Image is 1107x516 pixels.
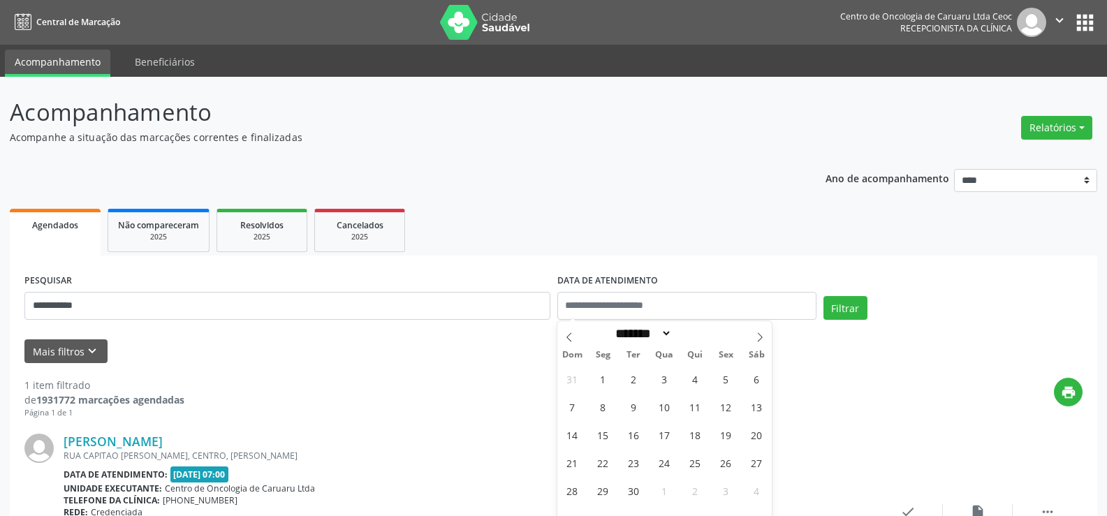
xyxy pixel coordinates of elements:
[1073,10,1097,35] button: apps
[24,392,184,407] div: de
[1017,8,1046,37] img: img
[589,393,617,420] span: Setembro 8, 2025
[36,393,184,406] strong: 1931772 marcações agendadas
[24,407,184,419] div: Página 1 de 1
[680,351,710,360] span: Qui
[743,477,770,504] span: Outubro 4, 2025
[620,421,647,448] span: Setembro 16, 2025
[620,477,647,504] span: Setembro 30, 2025
[743,393,770,420] span: Setembro 13, 2025
[682,365,709,392] span: Setembro 4, 2025
[64,450,873,462] div: RUA CAPITAO [PERSON_NAME], CENTRO, [PERSON_NAME]
[900,22,1012,34] span: Recepcionista da clínica
[840,10,1012,22] div: Centro de Oncologia de Caruaru Ltda Ceoc
[651,477,678,504] span: Outubro 1, 2025
[559,421,586,448] span: Setembro 14, 2025
[712,393,740,420] span: Setembro 12, 2025
[337,219,383,231] span: Cancelados
[559,393,586,420] span: Setembro 7, 2025
[682,477,709,504] span: Outubro 2, 2025
[10,95,771,130] p: Acompanhamento
[1052,13,1067,28] i: 
[240,219,284,231] span: Resolvidos
[24,339,108,364] button: Mais filtroskeyboard_arrow_down
[651,393,678,420] span: Setembro 10, 2025
[611,326,673,341] select: Month
[743,365,770,392] span: Setembro 6, 2025
[589,449,617,476] span: Setembro 22, 2025
[24,270,72,292] label: PESQUISAR
[743,421,770,448] span: Setembro 20, 2025
[557,351,588,360] span: Dom
[743,449,770,476] span: Setembro 27, 2025
[170,466,229,482] span: [DATE] 07:00
[620,449,647,476] span: Setembro 23, 2025
[710,351,741,360] span: Sex
[649,351,680,360] span: Qua
[165,482,315,494] span: Centro de Oncologia de Caruaru Ltda
[672,326,718,341] input: Year
[618,351,649,360] span: Ter
[826,169,949,186] p: Ano de acompanhamento
[557,270,658,292] label: DATA DE ATENDIMENTO
[823,296,867,320] button: Filtrar
[10,10,120,34] a: Central de Marcação
[682,449,709,476] span: Setembro 25, 2025
[118,232,199,242] div: 2025
[651,421,678,448] span: Setembro 17, 2025
[682,393,709,420] span: Setembro 11, 2025
[85,344,100,359] i: keyboard_arrow_down
[64,482,162,494] b: Unidade executante:
[64,469,168,480] b: Data de atendimento:
[712,477,740,504] span: Outubro 3, 2025
[118,219,199,231] span: Não compareceram
[1061,385,1076,400] i: print
[64,434,163,449] a: [PERSON_NAME]
[559,449,586,476] span: Setembro 21, 2025
[163,494,237,506] span: [PHONE_NUMBER]
[682,421,709,448] span: Setembro 18, 2025
[5,50,110,77] a: Acompanhamento
[651,365,678,392] span: Setembro 3, 2025
[587,351,618,360] span: Seg
[589,421,617,448] span: Setembro 15, 2025
[741,351,772,360] span: Sáb
[1046,8,1073,37] button: 
[227,232,297,242] div: 2025
[1021,116,1092,140] button: Relatórios
[620,393,647,420] span: Setembro 9, 2025
[325,232,395,242] div: 2025
[36,16,120,28] span: Central de Marcação
[125,50,205,74] a: Beneficiários
[589,365,617,392] span: Setembro 1, 2025
[589,477,617,504] span: Setembro 29, 2025
[559,477,586,504] span: Setembro 28, 2025
[24,434,54,463] img: img
[1054,378,1083,406] button: print
[10,130,771,145] p: Acompanhe a situação das marcações correntes e finalizadas
[712,421,740,448] span: Setembro 19, 2025
[24,378,184,392] div: 1 item filtrado
[651,449,678,476] span: Setembro 24, 2025
[712,365,740,392] span: Setembro 5, 2025
[64,494,160,506] b: Telefone da clínica:
[559,365,586,392] span: Agosto 31, 2025
[32,219,78,231] span: Agendados
[620,365,647,392] span: Setembro 2, 2025
[712,449,740,476] span: Setembro 26, 2025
